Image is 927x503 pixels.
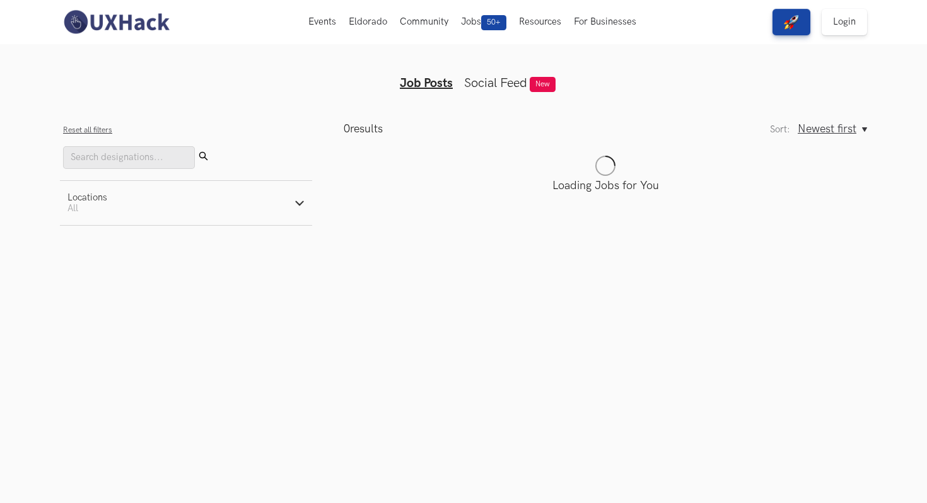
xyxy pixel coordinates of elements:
img: UXHack-logo.png [60,9,172,35]
p: Loading Jobs for You [344,179,867,192]
button: LocationsAll [60,181,312,225]
ul: Tabs Interface [221,55,706,91]
a: Social Feed [464,76,527,91]
button: Reset all filters [63,125,112,135]
span: 0 [344,122,350,136]
div: Locations [67,192,107,203]
p: results [344,122,383,136]
a: Job Posts [400,76,453,91]
span: Newest first [798,122,856,136]
span: All [67,203,78,214]
a: Login [822,9,867,35]
img: rocket [784,14,799,30]
input: Search [63,146,195,169]
button: Newest first, Sort: [798,122,867,136]
span: New [530,77,556,92]
label: Sort: [770,124,790,135]
span: 50+ [481,15,506,30]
